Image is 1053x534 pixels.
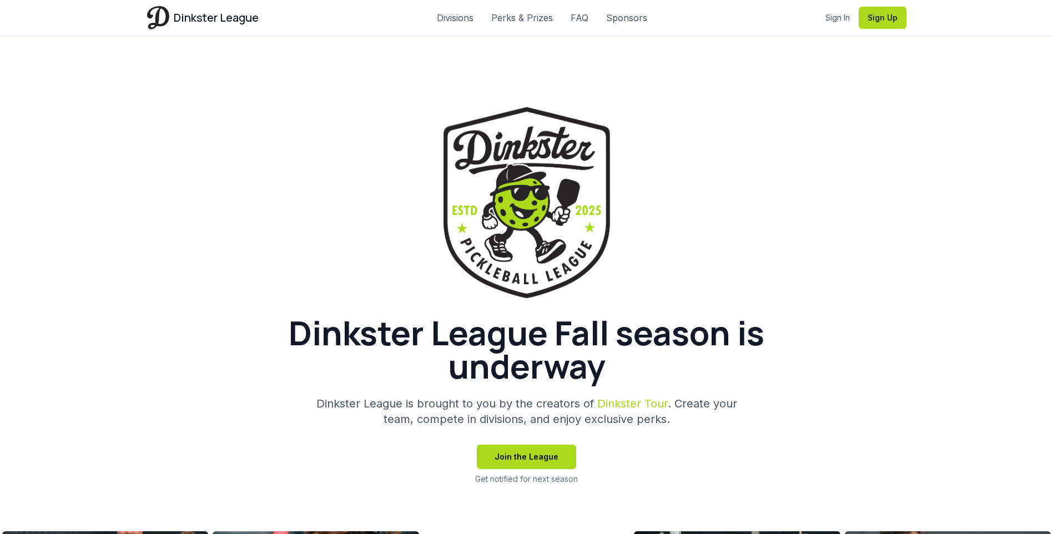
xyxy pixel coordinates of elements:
[147,6,169,29] img: Dinkster
[825,12,850,23] a: Sign In
[314,396,740,427] p: Dinkster League is brought to you by the creators of . Create your team, compete in divisions, an...
[571,11,588,24] a: FAQ
[147,6,259,29] a: Dinkster League
[437,11,473,24] a: Divisions
[597,397,668,410] a: Dinkster Tour
[491,11,553,24] a: Perks & Prizes
[444,107,610,298] img: Dinkster League
[477,445,576,469] button: Join the League
[475,473,578,485] p: Get notified for next season
[606,11,647,24] a: Sponsors
[859,7,906,29] button: Sign Up
[260,316,793,382] h1: Dinkster League Fall season is underway
[174,10,259,26] span: Dinkster League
